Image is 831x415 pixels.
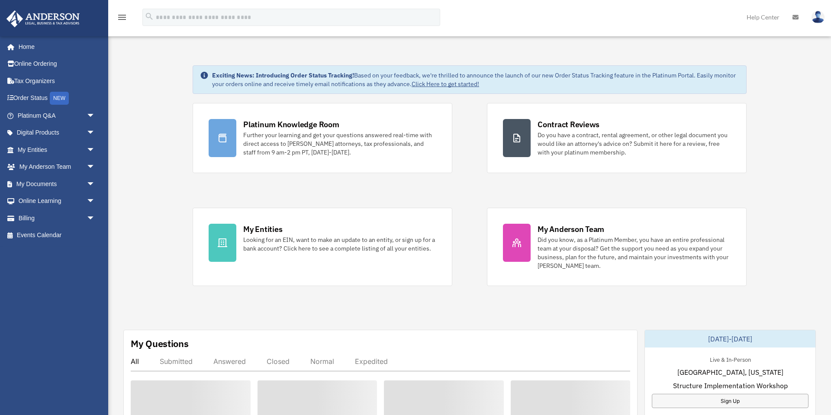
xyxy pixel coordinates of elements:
div: Do you have a contract, rental agreement, or other legal document you would like an attorney's ad... [538,131,731,157]
img: User Pic [812,11,825,23]
div: All [131,357,139,366]
a: My Documentsarrow_drop_down [6,175,108,193]
span: [GEOGRAPHIC_DATA], [US_STATE] [677,367,783,377]
div: [DATE]-[DATE] [645,330,815,347]
span: arrow_drop_down [87,107,104,125]
a: Click Here to get started! [412,80,479,88]
a: Billingarrow_drop_down [6,209,108,227]
a: Platinum Knowledge Room Further your learning and get your questions answered real-time with dire... [193,103,452,173]
div: Live & In-Person [703,354,758,364]
span: arrow_drop_down [87,175,104,193]
div: Did you know, as a Platinum Member, you have an entire professional team at your disposal? Get th... [538,235,731,270]
div: NEW [50,92,69,105]
i: search [145,12,154,21]
div: My Entities [243,224,282,235]
a: My Anderson Team Did you know, as a Platinum Member, you have an entire professional team at your... [487,208,747,286]
div: Answered [213,357,246,366]
a: Platinum Q&Aarrow_drop_down [6,107,108,124]
div: Looking for an EIN, want to make an update to an entity, or sign up for a bank account? Click her... [243,235,436,253]
span: arrow_drop_down [87,124,104,142]
div: Expedited [355,357,388,366]
div: My Anderson Team [538,224,604,235]
a: Events Calendar [6,227,108,244]
a: My Anderson Teamarrow_drop_down [6,158,108,176]
img: Anderson Advisors Platinum Portal [4,10,82,27]
a: My Entities Looking for an EIN, want to make an update to an entity, or sign up for a bank accoun... [193,208,452,286]
div: Closed [267,357,290,366]
div: Platinum Knowledge Room [243,119,339,130]
div: Based on your feedback, we're thrilled to announce the launch of our new Order Status Tracking fe... [212,71,739,88]
a: Order StatusNEW [6,90,108,107]
a: Tax Organizers [6,72,108,90]
div: Submitted [160,357,193,366]
a: Online Learningarrow_drop_down [6,193,108,210]
div: Further your learning and get your questions answered real-time with direct access to [PERSON_NAM... [243,131,436,157]
a: Home [6,38,104,55]
a: Contract Reviews Do you have a contract, rental agreement, or other legal document you would like... [487,103,747,173]
a: menu [117,15,127,23]
a: My Entitiesarrow_drop_down [6,141,108,158]
span: arrow_drop_down [87,193,104,210]
span: arrow_drop_down [87,141,104,159]
span: Structure Implementation Workshop [673,380,788,391]
div: Contract Reviews [538,119,599,130]
span: arrow_drop_down [87,158,104,176]
i: menu [117,12,127,23]
span: arrow_drop_down [87,209,104,227]
div: My Questions [131,337,189,350]
a: Digital Productsarrow_drop_down [6,124,108,142]
a: Online Ordering [6,55,108,73]
div: Normal [310,357,334,366]
a: Sign Up [652,394,808,408]
strong: Exciting News: Introducing Order Status Tracking! [212,71,354,79]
